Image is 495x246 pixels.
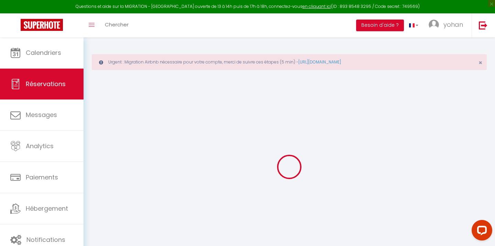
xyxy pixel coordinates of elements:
[26,204,68,213] span: Hébergement
[423,13,472,37] a: ... yohan
[105,21,129,28] span: Chercher
[100,13,134,37] a: Chercher
[26,142,54,150] span: Analytics
[466,217,495,246] iframe: LiveChat chat widget
[478,60,482,66] button: Close
[26,235,65,244] span: Notifications
[26,173,58,181] span: Paiements
[26,48,61,57] span: Calendriers
[478,58,482,67] span: ×
[302,3,331,9] a: en cliquant ici
[21,19,63,31] img: Super Booking
[92,54,487,70] div: Urgent : Migration Airbnb nécessaire pour votre compte, merci de suivre ces étapes (5 min) -
[298,59,341,65] a: [URL][DOMAIN_NAME]
[356,20,404,31] button: Besoin d'aide ?
[443,20,463,29] span: yohan
[26,110,57,119] span: Messages
[479,21,487,30] img: logout
[26,80,66,88] span: Réservations
[429,20,439,30] img: ...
